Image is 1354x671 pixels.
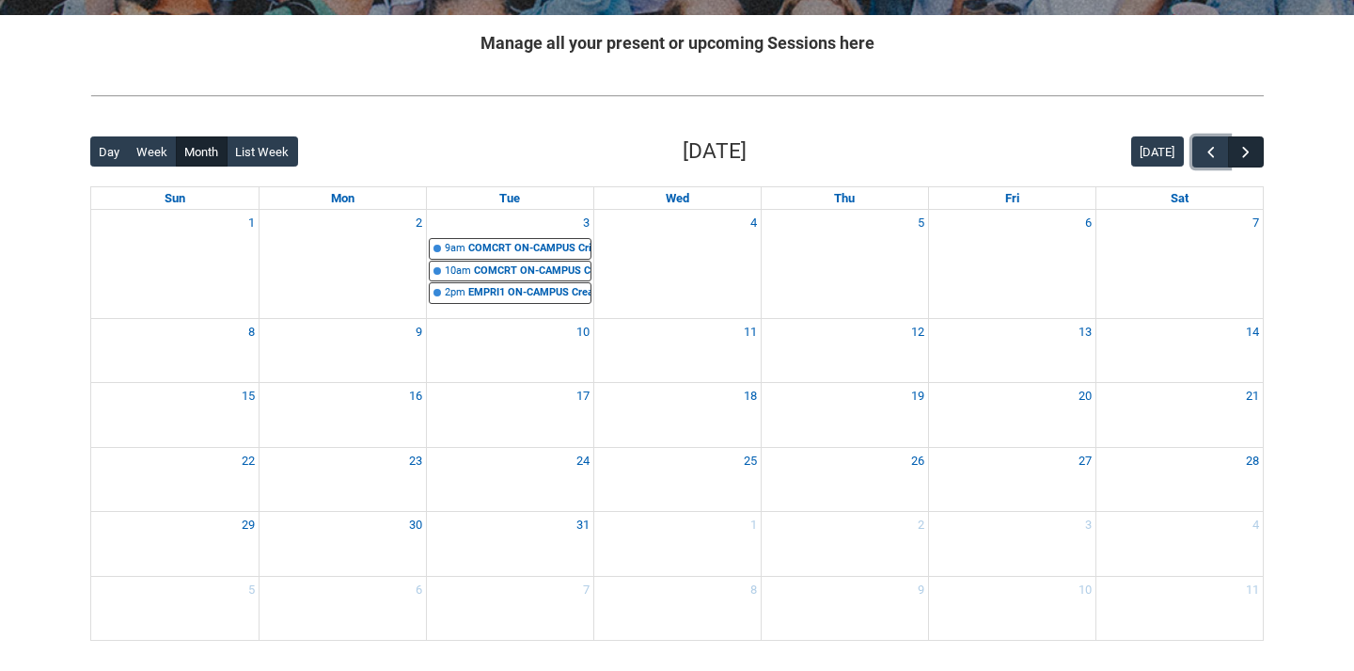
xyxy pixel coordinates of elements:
[405,512,426,538] a: Go to December 30, 2024
[244,210,259,236] a: Go to December 1, 2024
[907,448,928,474] a: Go to December 26, 2024
[445,241,465,257] div: 9am
[445,264,471,280] div: 10am
[1242,383,1263,409] a: Go to December 21, 2024
[426,512,593,577] td: Go to December 31, 2024
[426,447,593,512] td: Go to December 24, 2024
[683,136,747,168] h2: [DATE]
[327,187,358,210] a: Monday
[1249,210,1263,236] a: Go to December 7, 2024
[91,318,259,383] td: Go to December 8, 2024
[1075,448,1095,474] a: Go to December 27, 2024
[1167,187,1192,210] a: Saturday
[740,383,761,409] a: Go to December 18, 2024
[1075,383,1095,409] a: Go to December 20, 2024
[761,447,928,512] td: Go to December 26, 2024
[238,512,259,538] a: Go to December 29, 2024
[1242,319,1263,345] a: Go to December 14, 2024
[238,383,259,409] a: Go to December 15, 2024
[259,512,426,577] td: Go to December 30, 2024
[91,576,259,640] td: Go to January 5, 2025
[1001,187,1023,210] a: Friday
[259,210,426,318] td: Go to December 2, 2024
[1242,448,1263,474] a: Go to December 28, 2024
[412,319,426,345] a: Go to December 9, 2024
[468,241,590,257] div: COMCRT ON-CAMPUS Critical Thinking (Lecture 1) STAGE 1 | [GEOGRAPHIC_DATA] ([GEOGRAPHIC_DATA].) (...
[1228,136,1264,168] button: Next Month
[914,512,928,538] a: Go to January 2, 2025
[579,210,593,236] a: Go to December 3, 2024
[227,136,298,167] button: List Week
[91,447,259,512] td: Go to December 22, 2024
[928,383,1095,448] td: Go to December 20, 2024
[593,383,761,448] td: Go to December 18, 2024
[907,319,928,345] a: Go to December 12, 2024
[468,285,590,301] div: EMPRI1 ON-CAMPUS Creative, Culture & Innovation in Entertainment STAGE 1 | [GEOGRAPHIC_DATA].) (c...
[1081,210,1095,236] a: Go to December 6, 2024
[747,577,761,603] a: Go to January 8, 2025
[1095,447,1263,512] td: Go to December 28, 2024
[907,383,928,409] a: Go to December 19, 2024
[405,448,426,474] a: Go to December 23, 2024
[573,319,593,345] a: Go to December 10, 2024
[474,264,590,280] div: COMCRT ON-CAMPUS Critical Thinking (TUT 5) STAGE 1 | [GEOGRAPHIC_DATA].) (capacity x20ppl) | [PER...
[90,30,1264,56] h2: Manage all your present or upcoming Sessions here
[761,512,928,577] td: Go to January 2, 2025
[579,577,593,603] a: Go to January 7, 2025
[928,318,1095,383] td: Go to December 13, 2024
[761,576,928,640] td: Go to January 9, 2025
[90,86,1264,105] img: REDU_GREY_LINE
[1131,136,1184,167] button: [DATE]
[1081,512,1095,538] a: Go to January 3, 2025
[1075,319,1095,345] a: Go to December 13, 2024
[91,383,259,448] td: Go to December 15, 2024
[761,210,928,318] td: Go to December 5, 2024
[573,512,593,538] a: Go to December 31, 2024
[91,512,259,577] td: Go to December 29, 2024
[928,512,1095,577] td: Go to January 3, 2025
[593,447,761,512] td: Go to December 25, 2024
[662,187,693,210] a: Wednesday
[747,512,761,538] a: Go to January 1, 2025
[928,576,1095,640] td: Go to January 10, 2025
[593,512,761,577] td: Go to January 1, 2025
[573,383,593,409] a: Go to December 17, 2024
[761,318,928,383] td: Go to December 12, 2024
[426,318,593,383] td: Go to December 10, 2024
[761,383,928,448] td: Go to December 19, 2024
[593,210,761,318] td: Go to December 4, 2024
[91,210,259,318] td: Go to December 1, 2024
[445,285,465,301] div: 2pm
[928,447,1095,512] td: Go to December 27, 2024
[412,577,426,603] a: Go to January 6, 2025
[1095,512,1263,577] td: Go to January 4, 2025
[244,577,259,603] a: Go to January 5, 2025
[1095,576,1263,640] td: Go to January 11, 2025
[426,210,593,318] td: Go to December 3, 2024
[161,187,189,210] a: Sunday
[747,210,761,236] a: Go to December 4, 2024
[128,136,177,167] button: Week
[259,576,426,640] td: Go to January 6, 2025
[259,318,426,383] td: Go to December 9, 2024
[1095,383,1263,448] td: Go to December 21, 2024
[426,576,593,640] td: Go to January 7, 2025
[740,319,761,345] a: Go to December 11, 2024
[405,383,426,409] a: Go to December 16, 2024
[1095,210,1263,318] td: Go to December 7, 2024
[259,447,426,512] td: Go to December 23, 2024
[573,448,593,474] a: Go to December 24, 2024
[740,448,761,474] a: Go to December 25, 2024
[914,210,928,236] a: Go to December 5, 2024
[259,383,426,448] td: Go to December 16, 2024
[426,383,593,448] td: Go to December 17, 2024
[244,319,259,345] a: Go to December 8, 2024
[593,318,761,383] td: Go to December 11, 2024
[176,136,228,167] button: Month
[1095,318,1263,383] td: Go to December 14, 2024
[928,210,1095,318] td: Go to December 6, 2024
[830,187,858,210] a: Thursday
[90,136,129,167] button: Day
[496,187,524,210] a: Tuesday
[1242,577,1263,603] a: Go to January 11, 2025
